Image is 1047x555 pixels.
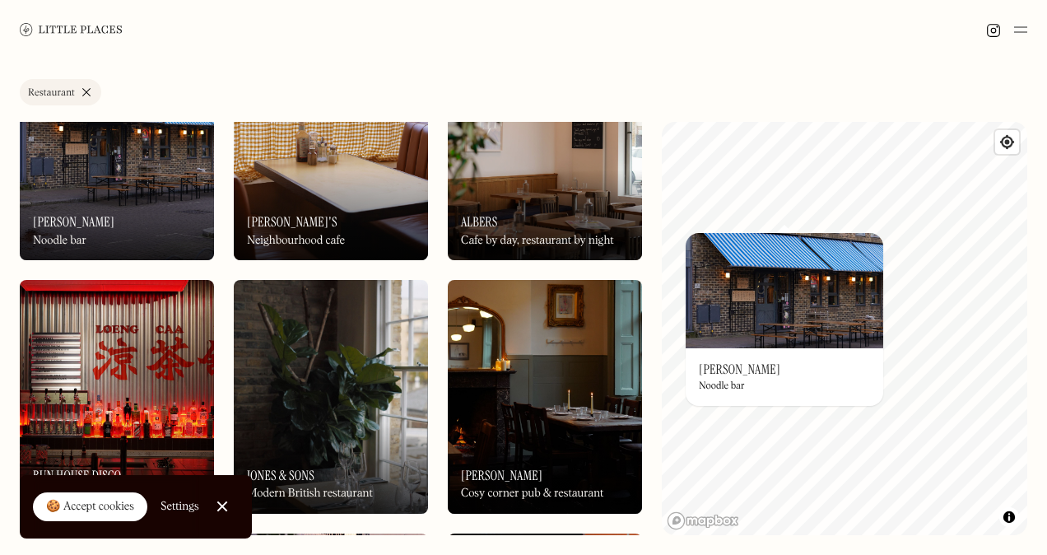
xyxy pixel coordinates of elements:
[667,511,739,530] a: Mapbox homepage
[46,499,134,515] div: 🍪 Accept cookies
[686,233,883,406] a: Koya KoKoya Ko[PERSON_NAME]Noodle bar
[33,234,86,248] div: Noodle bar
[234,27,428,260] a: Fran'sFran's[PERSON_NAME]'sNeighbourhood cafe
[699,380,745,392] div: Noodle bar
[995,130,1019,154] button: Find my location
[33,468,121,483] h3: Bun House Disco
[662,122,1027,535] canvas: Map
[461,468,542,483] h3: [PERSON_NAME]
[234,27,428,260] img: Fran's
[999,507,1019,527] button: Toggle attribution
[448,280,642,513] a: William IVWilliam IV[PERSON_NAME]Cosy corner pub & restaurant
[28,88,75,98] div: Restaurant
[699,361,780,377] h3: [PERSON_NAME]
[247,468,314,483] h3: Jones & Sons
[448,280,642,513] img: William IV
[247,234,345,248] div: Neighbourhood cafe
[234,280,428,513] img: Jones & Sons
[247,214,337,230] h3: [PERSON_NAME]'s
[448,27,642,260] img: Albers
[461,234,614,248] div: Cafe by day, restaurant by night
[247,487,373,501] div: Modern British restaurant
[1004,508,1014,526] span: Toggle attribution
[221,506,222,507] div: Close Cookie Popup
[234,280,428,513] a: Jones & SonsJones & SonsJones & SonsModern British restaurant
[20,280,214,513] img: Bun House Disco
[33,492,147,522] a: 🍪 Accept cookies
[461,214,497,230] h3: Albers
[20,79,101,105] a: Restaurant
[33,214,114,230] h3: [PERSON_NAME]
[448,27,642,260] a: AlbersAlbersAlbersCafe by day, restaurant by night
[161,501,199,512] div: Settings
[161,488,199,525] a: Settings
[206,490,239,523] a: Close Cookie Popup
[20,27,214,260] a: Koya KoKoya Ko[PERSON_NAME]Noodle bar
[686,233,883,348] img: Koya Ko
[20,280,214,513] a: Bun House DiscoBun House DiscoBun House DiscoPlayful Cantonese small plates
[20,27,214,260] img: Koya Ko
[461,487,603,501] div: Cosy corner pub & restaurant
